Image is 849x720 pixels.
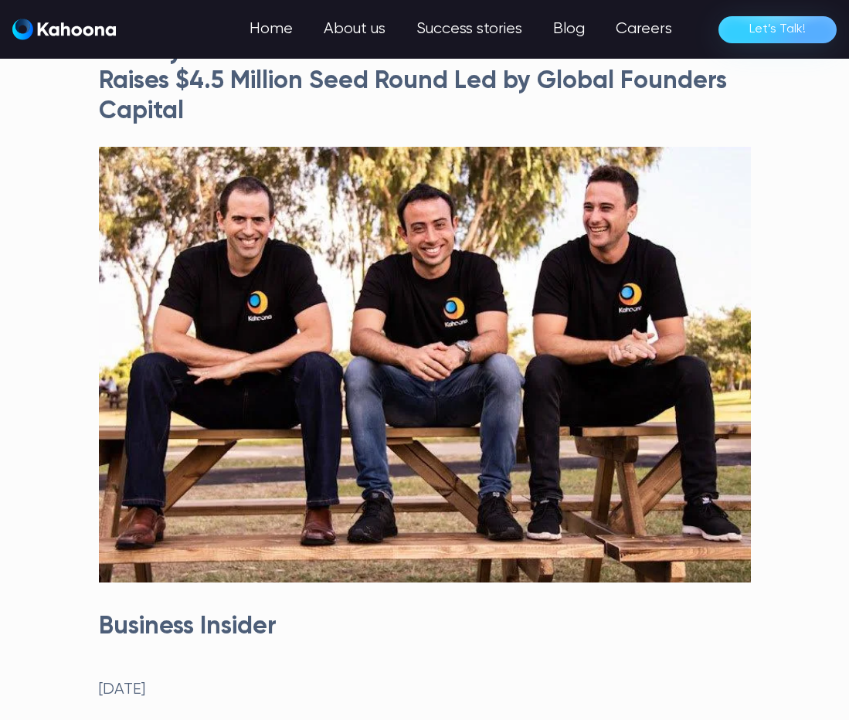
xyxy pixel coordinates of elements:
div: Let’s Talk! [749,17,806,42]
h3: Privacy Focused Data Generation Platform Kahoona Raises $4.5 Million Seed Round Led by Global Fou... [99,37,751,126]
a: Careers [600,14,688,45]
img: Kahoona logo white [12,19,116,40]
a: Let’s Talk! [718,16,837,43]
a: Home [234,14,308,45]
div: [DATE] [99,678,751,702]
a: Success stories [401,14,538,45]
a: home [12,19,116,41]
a: About us [308,14,401,45]
h3: Business Insider [99,612,751,641]
a: Blog [538,14,600,45]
